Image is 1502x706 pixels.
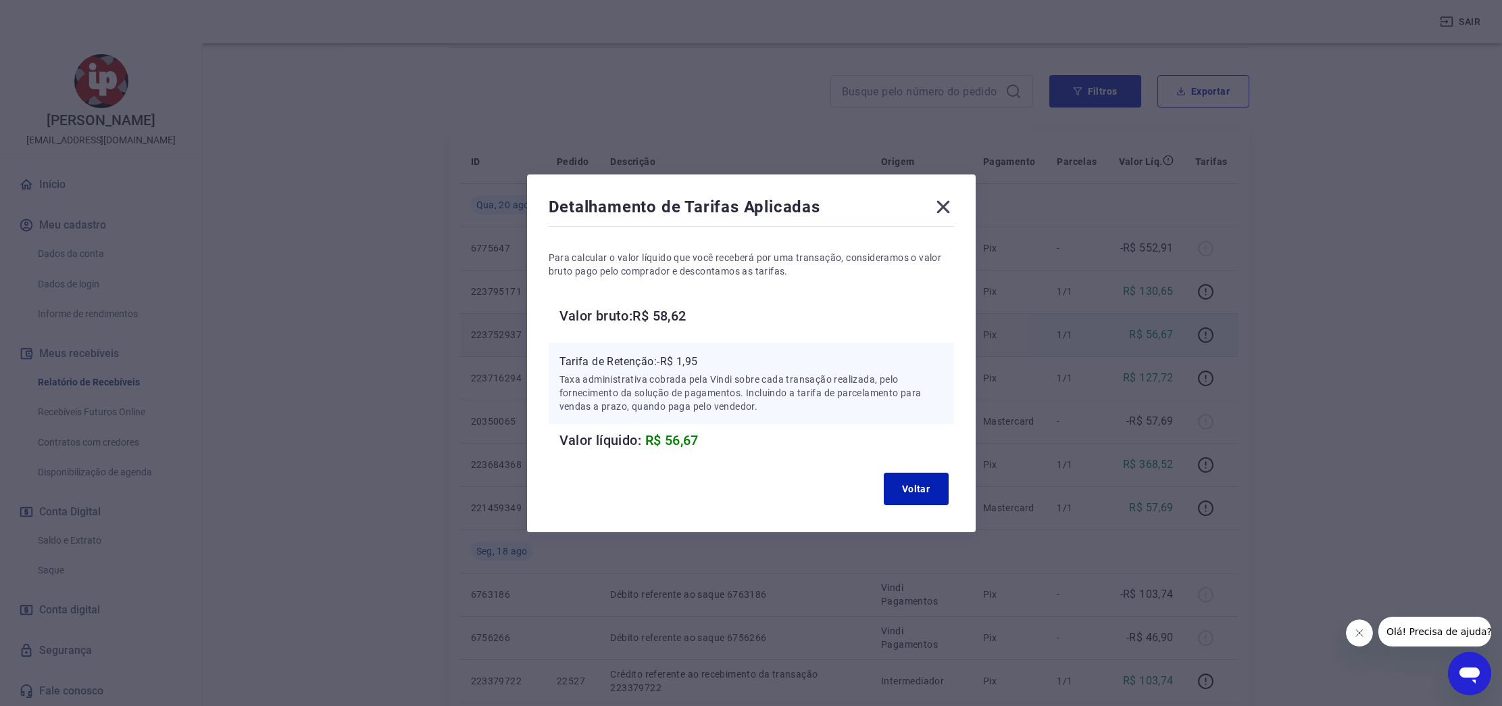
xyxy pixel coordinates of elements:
[8,9,114,20] span: Olá! Precisa de ajuda?
[645,432,699,448] span: R$ 56,67
[884,473,949,505] button: Voltar
[1378,617,1491,646] iframe: Mensagem da empresa
[559,373,943,413] p: Taxa administrativa cobrada pela Vindi sobre cada transação realizada, pelo fornecimento da soluç...
[559,429,954,451] h6: Valor líquido:
[559,305,954,327] h6: Valor bruto: R$ 58,62
[559,354,943,370] p: Tarifa de Retenção: -R$ 1,95
[1448,652,1491,695] iframe: Botão para abrir a janela de mensagens
[1346,619,1373,646] iframe: Fechar mensagem
[549,196,954,223] div: Detalhamento de Tarifas Aplicadas
[549,251,954,278] p: Para calcular o valor líquido que você receberá por uma transação, consideramos o valor bruto pag...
